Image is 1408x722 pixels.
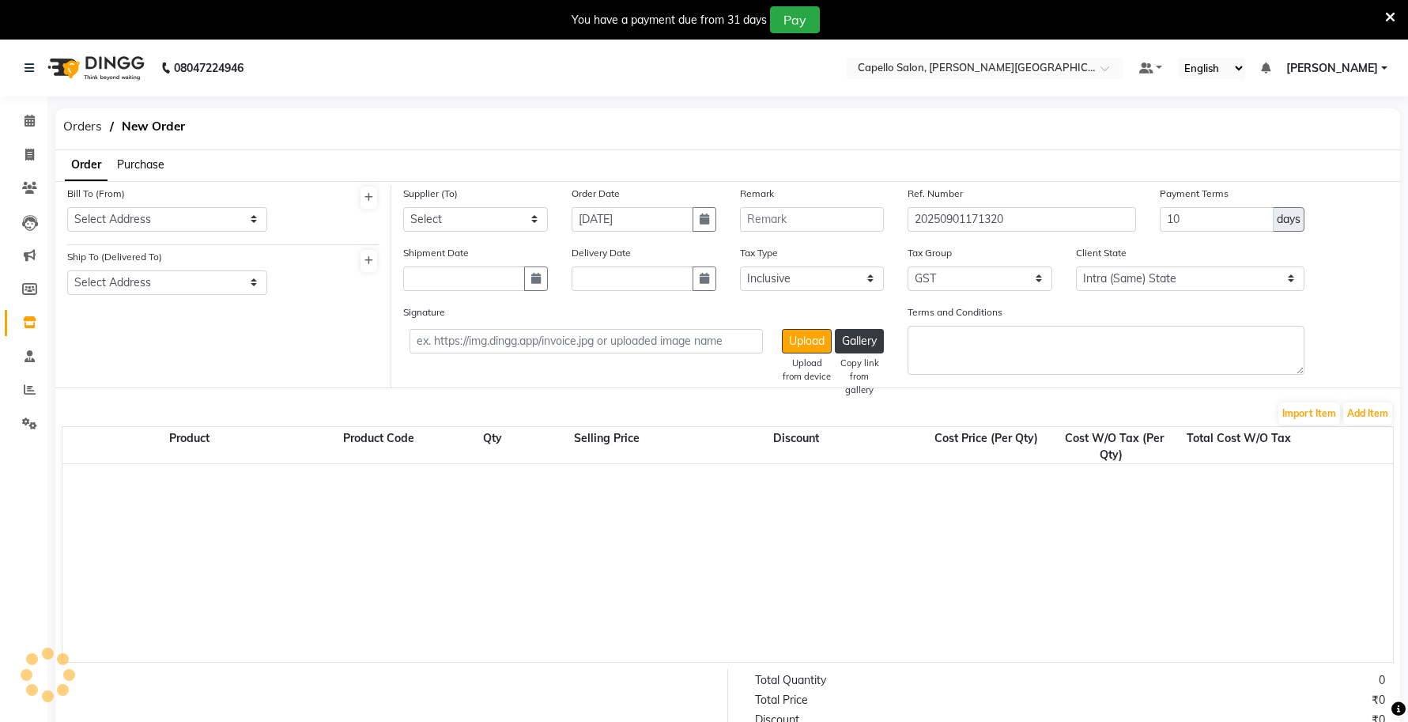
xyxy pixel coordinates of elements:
[670,430,923,463] div: Discount
[740,187,774,201] label: Remark
[835,357,884,396] div: Copy link from gallery
[315,430,442,463] div: Product Code
[1070,692,1397,709] div: ₹0
[1286,60,1378,77] span: [PERSON_NAME]
[782,357,832,384] div: Upload from device
[571,428,643,448] span: Selling Price
[1278,403,1340,425] button: Import Item
[835,329,884,353] button: Gallery
[71,157,101,172] span: Order
[55,112,110,141] span: Orders
[782,329,832,353] button: Upload
[403,246,469,260] label: Shipment Date
[1277,211,1300,228] span: days
[770,6,820,33] button: Pay
[67,250,162,264] label: Ship To (Delivered To)
[1160,187,1229,201] label: Payment Terms
[410,329,763,353] input: ex. https://img.dingg.app/invoice.jpg or uploaded image name
[1070,672,1397,689] div: 0
[40,46,149,90] img: logo
[114,112,193,141] span: New Order
[403,187,458,201] label: Supplier (To)
[908,187,963,201] label: Ref. Number
[117,157,164,172] span: Purchase
[403,305,445,319] label: Signature
[62,430,315,463] div: Product
[1176,430,1302,463] div: Total Cost W/O Tax
[908,305,1002,319] label: Terms and Conditions
[931,428,1041,448] span: Cost Price (Per Qty)
[442,430,543,463] div: Qty
[743,672,1070,689] div: Total Quantity
[572,12,767,28] div: You have a payment due from 31 days
[908,207,1136,232] input: Reference Number
[1076,246,1127,260] label: Client State
[740,207,885,232] input: Remark
[174,46,243,90] b: 08047224946
[1343,403,1392,425] button: Add Item
[743,692,1070,709] div: Total Price
[908,246,952,260] label: Tax Group
[1062,428,1164,465] span: Cost W/O Tax (Per Qty)
[572,187,620,201] label: Order Date
[67,187,125,201] label: Bill To (From)
[740,246,778,260] label: Tax Type
[572,246,631,260] label: Delivery Date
